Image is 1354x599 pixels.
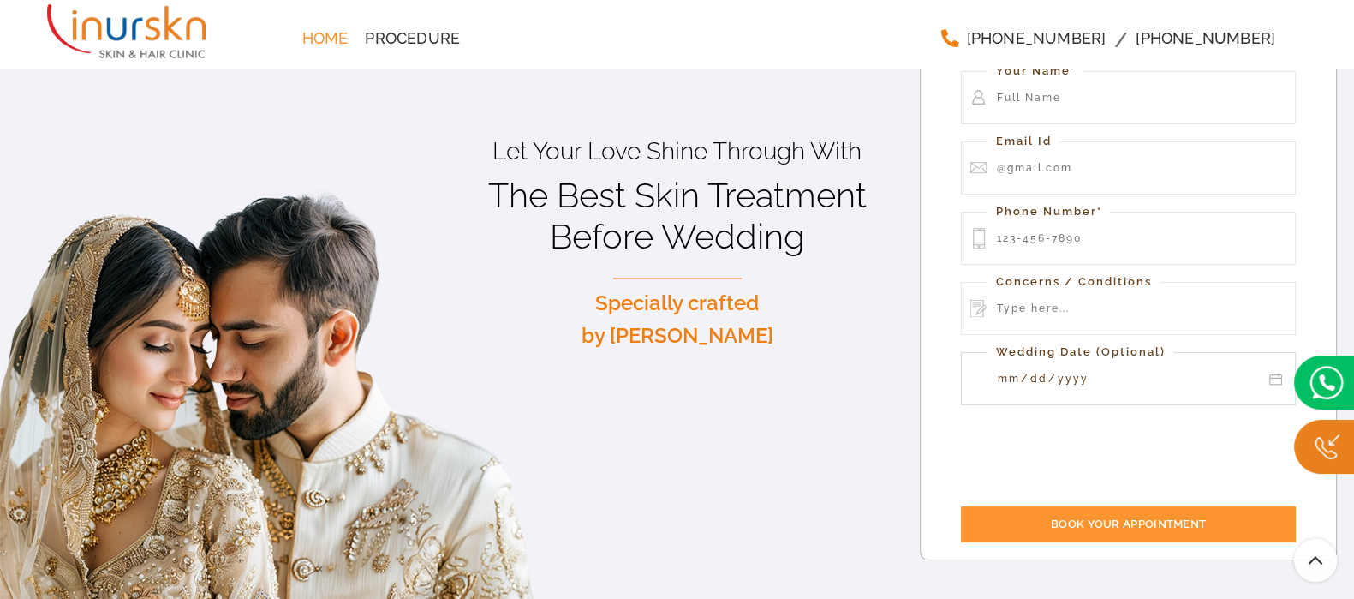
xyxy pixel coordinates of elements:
img: Callc.png [1294,420,1354,474]
iframe: reCAPTCHA [961,422,1221,489]
a: [PHONE_NUMBER] [932,21,1114,56]
img: bridal.png [1294,356,1354,410]
span: [PHONE_NUMBER] [966,31,1106,46]
a: Procedure [356,21,468,56]
label: Email Id [987,133,1059,151]
a: Scroll To Top [1294,539,1337,582]
input: Type here... [961,282,1295,335]
h1: The Best Skin Treatment Before Wedding [464,175,890,257]
input: @gmail.com [961,141,1295,195]
label: Concerns / Conditions [987,273,1160,291]
label: Phone Number* [987,203,1110,221]
a: Home [294,21,357,56]
input: 123-456-7890 [961,212,1295,265]
input: Book your Appointment [961,506,1295,542]
input: Full Name [961,71,1295,124]
span: Home [302,31,349,46]
p: Specially crafted by [PERSON_NAME] [464,287,890,353]
span: Procedure [365,31,460,46]
a: [PHONE_NUMBER] [1127,21,1284,56]
span: [PHONE_NUMBER] [1136,31,1275,46]
label: Wedding Date (Optional) [987,344,1173,362]
p: Let Your Love Shine Through With [464,137,890,166]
